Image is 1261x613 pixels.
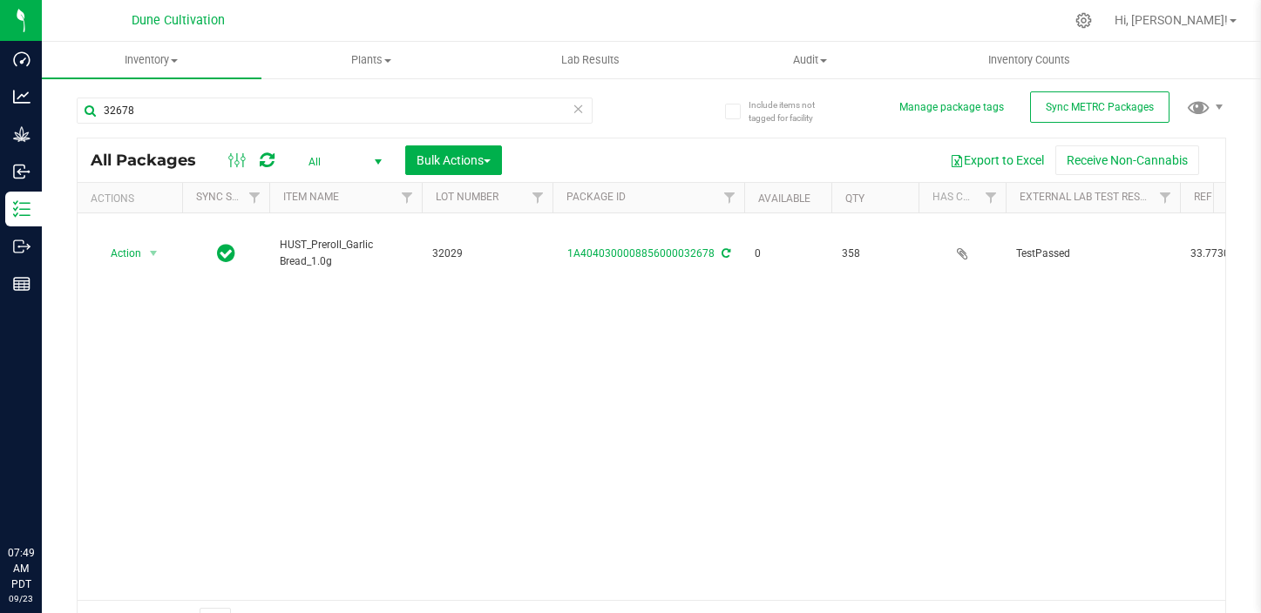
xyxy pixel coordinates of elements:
[481,42,701,78] a: Lab Results
[1151,183,1180,212] a: Filter
[1030,91,1169,123] button: Sync METRC Packages
[977,183,1006,212] a: Filter
[132,13,225,28] span: Dune Cultivation
[261,42,481,78] a: Plants
[280,237,411,270] span: HUST_Preroll_Garlic Bread_1.0g
[42,42,261,78] a: Inventory
[436,191,498,203] a: Lot Number
[919,42,1139,78] a: Inventory Counts
[283,191,339,203] a: Item Name
[965,52,1094,68] span: Inventory Counts
[13,200,31,218] inline-svg: Inventory
[13,125,31,143] inline-svg: Grow
[538,52,643,68] span: Lab Results
[899,100,1004,115] button: Manage package tags
[1046,101,1154,113] span: Sync METRC Packages
[91,192,175,205] div: Actions
[241,183,269,212] a: Filter
[845,192,864,205] a: Qty
[95,241,142,266] span: Action
[700,42,919,78] a: Audit
[13,51,31,68] inline-svg: Dashboard
[715,183,744,212] a: Filter
[432,246,542,262] span: 32029
[17,474,70,526] iframe: Resource center
[1020,191,1156,203] a: External Lab Test Result
[196,191,263,203] a: Sync Status
[1016,246,1169,262] span: TestPassed
[1055,145,1199,175] button: Receive Non-Cannabis
[262,52,480,68] span: Plants
[13,163,31,180] inline-svg: Inbound
[405,145,502,175] button: Bulk Actions
[13,275,31,293] inline-svg: Reports
[749,98,836,125] span: Include items not tagged for facility
[8,545,34,592] p: 07:49 AM PDT
[566,191,626,203] a: Package ID
[939,145,1055,175] button: Export to Excel
[758,192,810,205] a: Available
[77,98,593,124] input: Search Package ID, Item Name, SKU, Lot or Part Number...
[42,52,261,68] span: Inventory
[524,183,553,212] a: Filter
[573,98,585,120] span: Clear
[755,246,821,262] span: 0
[719,247,730,259] span: Sync from Compliance System
[217,241,235,266] span: In Sync
[8,592,34,605] p: 09/23
[417,153,491,167] span: Bulk Actions
[1073,12,1095,29] div: Manage settings
[91,151,214,170] span: All Packages
[842,246,908,262] span: 358
[13,88,31,105] inline-svg: Analytics
[567,247,715,259] a: 1A4040300008856000032678
[701,52,919,68] span: Audit
[143,241,165,266] span: select
[1115,13,1228,27] span: Hi, [PERSON_NAME]!
[393,183,422,212] a: Filter
[13,238,31,255] inline-svg: Outbound
[919,183,1006,213] th: Has COA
